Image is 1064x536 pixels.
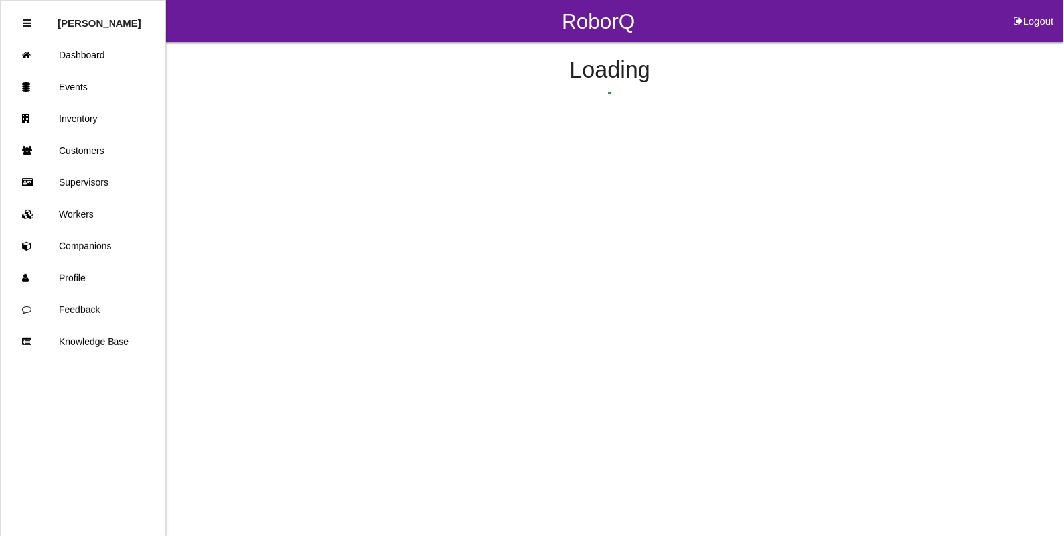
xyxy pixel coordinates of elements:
[1,230,165,262] a: Companions
[1,71,165,103] a: Events
[1,326,165,358] a: Knowledge Base
[1,294,165,326] a: Feedback
[1,135,165,167] a: Customers
[1,198,165,230] a: Workers
[1,167,165,198] a: Supervisors
[1,39,165,71] a: Dashboard
[58,7,141,29] p: Rosie Blandino
[1,103,165,135] a: Inventory
[1,262,165,294] a: Profile
[23,7,31,39] div: Close
[199,58,1022,83] h4: Loading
